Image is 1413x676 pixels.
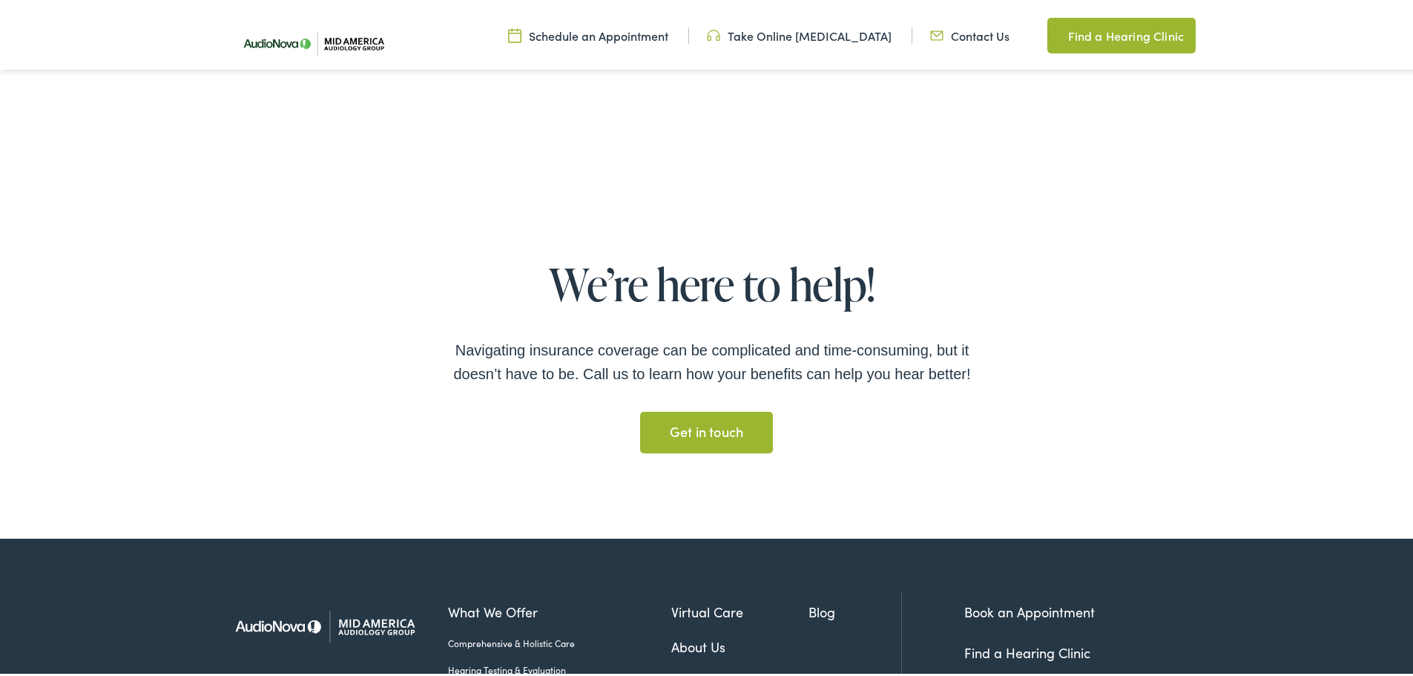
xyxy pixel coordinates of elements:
[1047,24,1061,42] img: utility icon
[508,24,668,41] a: Schedule an Appointment
[448,599,671,619] a: What We Offer
[445,335,979,383] div: Navigating insurance coverage can be complicated and time-consuming, but it doesn’t have to be. C...
[930,24,943,41] img: utility icon
[445,257,979,324] h2: We’re here to help!
[930,24,1009,41] a: Contact Us
[448,660,671,674] a: Hearing Testing & Evaluation
[223,588,426,660] img: Mid America Audiology Group
[1047,15,1196,50] a: Find a Hearing Clinic
[808,599,901,619] a: Blog
[707,24,892,41] a: Take Online [MEDICAL_DATA]
[508,24,521,41] img: utility icon
[964,640,1090,659] a: Find a Hearing Clinic
[964,600,1095,618] a: Book an Appointment
[707,24,720,41] img: utility icon
[671,634,809,654] a: About Us
[640,409,772,450] a: Get in touch
[448,634,671,647] a: Comprehensive & Holistic Care
[671,599,809,619] a: Virtual Care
